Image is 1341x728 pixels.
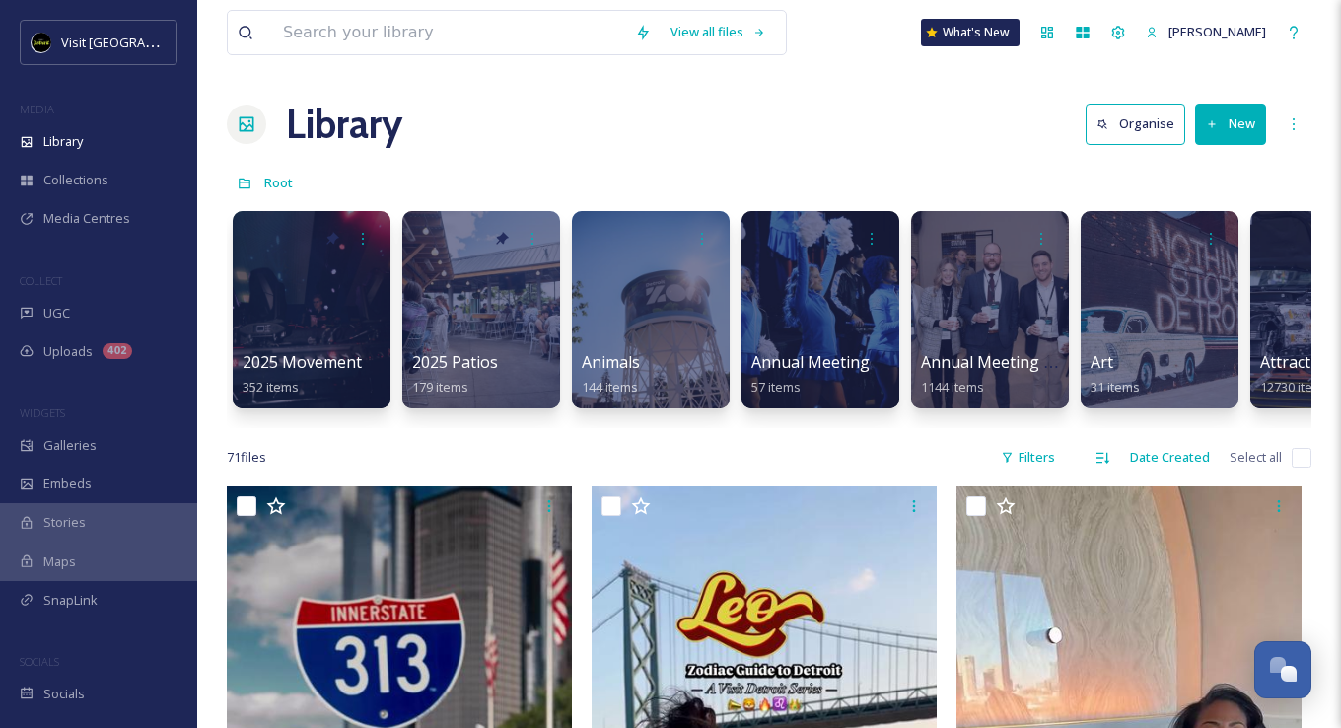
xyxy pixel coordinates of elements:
[412,378,468,396] span: 179 items
[227,448,266,467] span: 71 file s
[43,304,70,323] span: UGC
[20,405,65,420] span: WIDGETS
[582,351,640,373] span: Animals
[1086,104,1195,144] a: Organise
[1091,353,1140,396] a: Art31 items
[412,353,498,396] a: 2025 Patios179 items
[582,353,640,396] a: Animals144 items
[43,171,108,189] span: Collections
[921,19,1020,46] a: What's New
[991,438,1065,476] div: Filters
[1136,13,1276,51] a: [PERSON_NAME]
[43,342,93,361] span: Uploads
[20,654,59,669] span: SOCIALS
[751,353,870,396] a: Annual Meeting57 items
[43,591,98,610] span: SnapLink
[412,351,498,373] span: 2025 Patios
[20,102,54,116] span: MEDIA
[43,132,83,151] span: Library
[61,33,214,51] span: Visit [GEOGRAPHIC_DATA]
[582,378,638,396] span: 144 items
[1254,641,1311,698] button: Open Chat
[1230,448,1282,467] span: Select all
[751,351,870,373] span: Annual Meeting
[264,171,293,194] a: Root
[103,343,132,359] div: 402
[43,474,92,493] span: Embeds
[43,513,86,532] span: Stories
[1091,351,1113,373] span: Art
[1091,378,1140,396] span: 31 items
[921,351,1098,373] span: Annual Meeting (Eblast)
[1168,23,1266,40] span: [PERSON_NAME]
[264,174,293,191] span: Root
[661,13,776,51] a: View all files
[43,685,85,703] span: Socials
[273,11,625,54] input: Search your library
[43,436,97,455] span: Galleries
[243,353,362,396] a: 2025 Movement352 items
[921,378,984,396] span: 1144 items
[43,552,76,571] span: Maps
[32,33,51,52] img: VISIT%20DETROIT%20LOGO%20-%20BLACK%20BACKGROUND.png
[20,273,62,288] span: COLLECT
[1195,104,1266,144] button: New
[1260,378,1330,396] span: 12730 items
[43,209,130,228] span: Media Centres
[1086,104,1185,144] button: Organise
[921,353,1098,396] a: Annual Meeting (Eblast)1144 items
[286,95,402,154] a: Library
[751,378,801,396] span: 57 items
[243,351,362,373] span: 2025 Movement
[243,378,299,396] span: 352 items
[1120,438,1220,476] div: Date Created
